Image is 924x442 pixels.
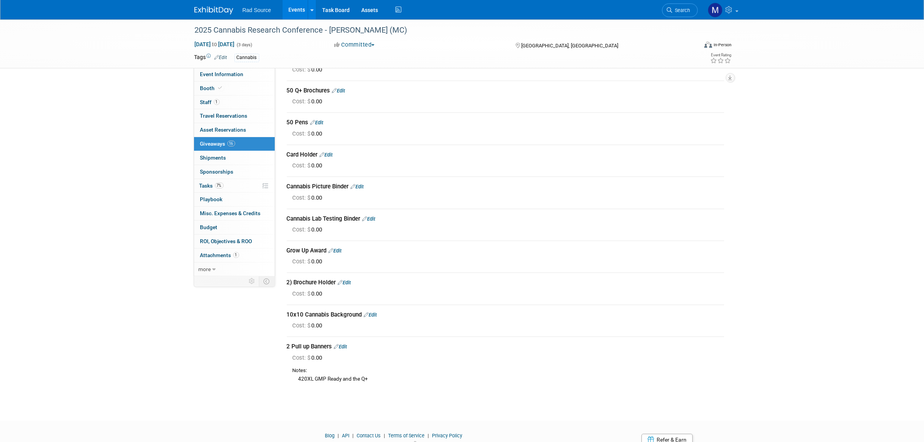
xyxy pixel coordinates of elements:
div: 2025 Cannabis Research Conference - [PERSON_NAME] (MC) [192,23,686,37]
span: Budget [200,224,218,230]
span: 1 [233,252,239,258]
a: Edit [310,120,324,125]
a: Event Information [194,68,275,81]
td: Personalize Event Tab Strip [246,276,259,286]
a: Booth [194,82,275,95]
div: Event Format [652,40,732,52]
span: 0.00 [293,130,326,137]
a: Edit [364,312,377,318]
span: 0.00 [293,258,326,265]
a: Edit [338,280,351,285]
a: Edit [332,88,345,94]
div: Notes: [293,367,724,374]
span: [DATE] [DATE] [194,41,235,48]
span: Search [673,7,690,13]
a: Blog [325,433,335,439]
a: Edit [351,184,364,190]
span: Cost: $ [293,130,312,137]
span: | [350,433,355,439]
a: Giveaways16 [194,137,275,151]
div: Card Holder [287,151,724,159]
span: 1 [214,99,220,105]
span: 0.00 [293,194,326,201]
span: Giveaways [200,141,235,147]
span: | [336,433,341,439]
span: Asset Reservations [200,127,246,133]
td: Toggle Event Tabs [259,276,275,286]
div: 50 Q+ Brochures [287,87,724,95]
div: 2) Brochure Holder [287,278,724,287]
span: more [199,266,211,272]
span: Cost: $ [293,322,312,329]
a: Privacy Policy [432,433,462,439]
span: Tasks [199,183,224,189]
span: (3 days) [236,42,253,47]
span: Booth [200,85,224,91]
span: Shipments [200,155,226,161]
button: Committed [331,41,378,49]
a: Attachments1 [194,249,275,262]
span: Cost: $ [293,290,312,297]
span: Cost: $ [293,98,312,105]
span: ROI, Objectives & ROO [200,238,252,244]
span: Cost: $ [293,226,312,233]
i: Booth reservation complete [218,86,222,90]
span: 16 [227,141,235,146]
span: [GEOGRAPHIC_DATA], [GEOGRAPHIC_DATA] [521,43,618,49]
div: Cannabis Picture Binder [287,183,724,191]
div: Event Rating [710,53,731,57]
div: 420XL GMP Ready and the Q+ [293,374,724,383]
div: In-Person [713,42,732,48]
span: 0.00 [293,66,326,73]
a: Shipments [194,151,275,165]
span: 0.00 [293,98,326,105]
span: Cost: $ [293,354,312,361]
span: 7% [215,183,224,188]
a: ROI, Objectives & ROO [194,235,275,248]
a: Edit [334,344,347,350]
span: Cost: $ [293,194,312,201]
a: Budget [194,221,275,234]
span: Rad Source [243,7,271,13]
a: Edit [215,55,227,60]
a: Contact Us [357,433,381,439]
div: Cannabis Lab Testing Binder [287,215,724,223]
span: 0.00 [293,354,326,361]
div: 10x10 Cannabis Background [287,311,724,319]
span: Travel Reservations [200,113,248,119]
a: Asset Reservations [194,123,275,137]
td: Tags [194,53,227,62]
div: 2 Pull up Banners [287,343,724,351]
span: Cost: $ [293,162,312,169]
a: Edit [362,216,376,222]
a: Playbook [194,193,275,206]
span: Misc. Expenses & Credits [200,210,261,216]
img: Melissa Conboy [708,3,723,17]
a: Search [662,3,698,17]
span: | [382,433,387,439]
span: to [211,41,218,47]
a: more [194,263,275,276]
span: | [426,433,431,439]
a: Travel Reservations [194,109,275,123]
span: Cost: $ [293,258,312,265]
span: Playbook [200,196,223,202]
span: Staff [200,99,220,105]
span: Event Information [200,71,244,77]
div: 50 Pens [287,118,724,127]
a: Tasks7% [194,179,275,193]
span: Cost: $ [293,66,312,73]
span: Sponsorships [200,169,234,175]
span: 0.00 [293,322,326,329]
a: Staff1 [194,96,275,109]
img: Format-Inperson.png [704,42,712,48]
a: Edit [320,152,333,158]
a: Terms of Service [388,433,425,439]
span: 0.00 [293,290,326,297]
a: Edit [329,248,342,254]
a: Sponsorships [194,165,275,179]
a: API [342,433,349,439]
span: 0.00 [293,162,326,169]
span: 0.00 [293,226,326,233]
a: Misc. Expenses & Credits [194,207,275,220]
